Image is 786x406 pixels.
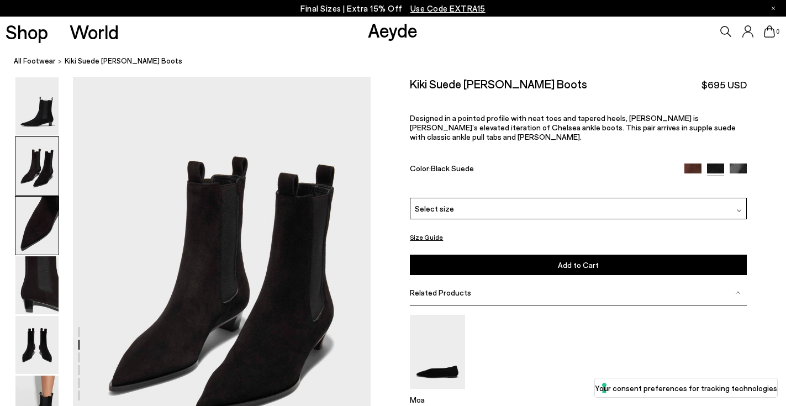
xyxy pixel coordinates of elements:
[410,395,465,404] p: Moa
[735,290,741,296] img: svg%3E
[410,113,746,141] p: Designed in a pointed profile with neat toes and tapered heels, [PERSON_NAME] is [PERSON_NAME]’s ...
[775,29,780,35] span: 0
[15,197,59,255] img: Kiki Suede Chelsea Boots - Image 3
[15,256,59,314] img: Kiki Suede Chelsea Boots - Image 4
[15,316,59,374] img: Kiki Suede Chelsea Boots - Image 5
[14,46,786,77] nav: breadcrumb
[595,382,777,394] label: Your consent preferences for tracking technologies
[701,78,747,92] span: $695 USD
[410,288,471,297] span: Related Products
[15,137,59,195] img: Kiki Suede Chelsea Boots - Image 2
[410,255,746,275] button: Add to Cart
[764,25,775,38] a: 0
[415,203,454,214] span: Select size
[15,77,59,135] img: Kiki Suede Chelsea Boots - Image 1
[410,381,465,404] a: Moa Suede Pointed-Toe Flats Moa
[595,378,777,397] button: Your consent preferences for tracking technologies
[368,18,418,41] a: Aeyde
[300,2,486,15] p: Final Sizes | Extra 15% Off
[410,77,587,91] h2: Kiki Suede [PERSON_NAME] Boots
[736,208,742,213] img: svg%3E
[410,164,673,176] div: Color:
[410,3,486,13] span: Navigate to /collections/ss25-final-sizes
[410,230,443,244] button: Size Guide
[410,315,465,388] img: Moa Suede Pointed-Toe Flats
[65,55,182,67] span: Kiki Suede [PERSON_NAME] Boots
[558,260,599,270] span: Add to Cart
[14,55,56,67] a: All Footwear
[431,164,474,173] span: Black Suede
[70,22,119,41] a: World
[6,22,48,41] a: Shop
